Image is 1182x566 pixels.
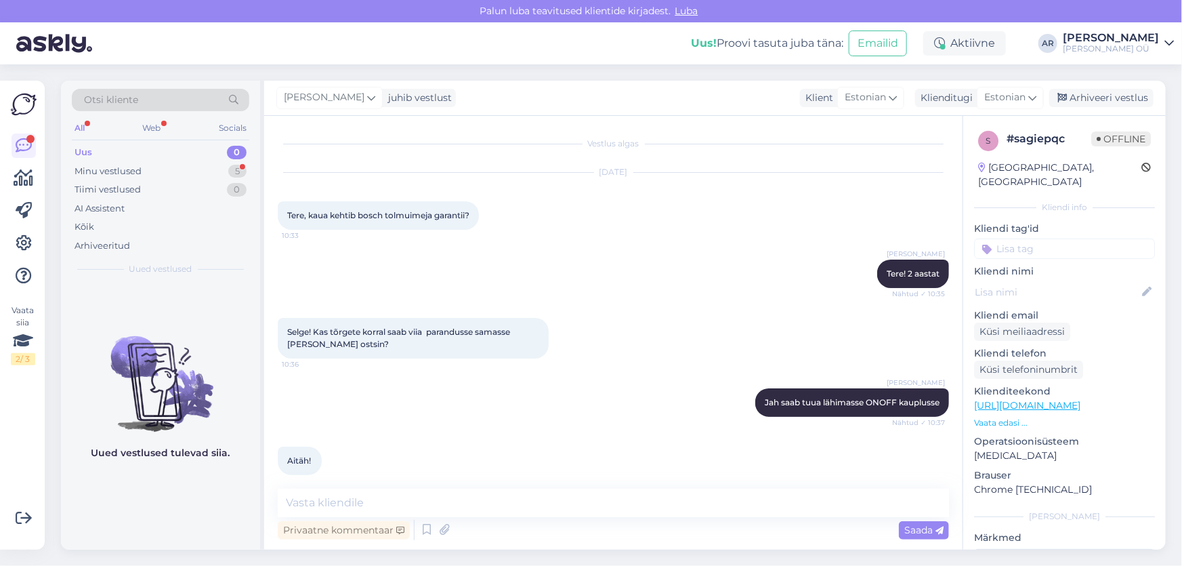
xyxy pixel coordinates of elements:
div: Vestlus algas [278,138,949,150]
p: Kliendi telefon [974,346,1155,361]
p: Uued vestlused tulevad siia. [91,446,230,460]
span: 10:37 [282,476,333,486]
div: Arhiveeritud [75,239,130,253]
span: Estonian [984,90,1026,105]
div: Küsi telefoninumbrit [974,361,1083,379]
p: Kliendi tag'id [974,222,1155,236]
span: 10:33 [282,230,333,241]
div: Proovi tasuta juba täna: [691,35,843,52]
span: Tere! 2 aastat [887,268,940,279]
span: 10:36 [282,359,333,369]
span: Selge! Kas tõrgete korral saab viia parandusse samasse [PERSON_NAME] ostsin? [287,327,512,349]
a: [URL][DOMAIN_NAME] [974,399,1080,411]
img: Askly Logo [11,92,37,117]
span: Offline [1091,132,1151,146]
div: Küsi meiliaadressi [974,323,1070,341]
p: Kliendi nimi [974,264,1155,279]
span: Aitäh! [287,456,311,466]
div: AR [1038,34,1057,53]
div: 5 [228,165,247,178]
div: Klient [800,91,833,105]
span: [PERSON_NAME] [887,378,945,388]
div: Vaata siia [11,304,35,365]
span: Saada [904,524,944,536]
div: Tiimi vestlused [75,183,141,197]
div: Uus [75,146,92,159]
span: s [986,136,991,146]
div: juhib vestlust [383,91,452,105]
p: Chrome [TECHNICAL_ID] [974,483,1155,497]
div: Kliendi info [974,201,1155,214]
div: Kõik [75,220,94,234]
span: Uued vestlused [129,263,192,275]
input: Lisa nimi [975,285,1139,300]
span: Estonian [845,90,886,105]
span: Nähtud ✓ 10:37 [892,418,945,428]
div: Aktiivne [923,31,1006,56]
div: 0 [227,183,247,197]
p: Operatsioonisüsteem [974,434,1155,449]
span: Luba [671,5,702,17]
div: Web [140,119,164,137]
input: Lisa tag [974,239,1155,259]
a: [PERSON_NAME][PERSON_NAME] OÜ [1063,33,1174,54]
span: Nähtud ✓ 10:35 [892,289,945,299]
p: Brauser [974,468,1155,483]
div: [PERSON_NAME] [974,510,1155,523]
button: Emailid [849,31,907,56]
div: # sagiepqc [1007,131,1091,147]
b: Uus! [691,37,717,49]
div: 0 [227,146,247,159]
p: Vaata edasi ... [974,417,1155,429]
img: No chats [61,312,260,434]
span: Tere, kaua kehtib bosch tolmuimeja garantii? [287,210,469,220]
p: Kliendi email [974,308,1155,323]
div: Klienditugi [915,91,973,105]
div: 2 / 3 [11,353,35,365]
div: Arhiveeri vestlus [1049,89,1154,107]
div: Privaatne kommentaar [278,521,410,540]
div: Socials [216,119,249,137]
span: Jah saab tuua lähimasse ONOFF kauplusse [765,397,940,407]
p: Klienditeekond [974,384,1155,399]
div: [PERSON_NAME] OÜ [1063,43,1159,54]
div: [DATE] [278,166,949,178]
p: Märkmed [974,531,1155,545]
span: [PERSON_NAME] [284,90,364,105]
span: Otsi kliente [84,93,138,107]
div: [PERSON_NAME] [1063,33,1159,43]
span: [PERSON_NAME] [887,249,945,259]
p: [MEDICAL_DATA] [974,449,1155,463]
div: Minu vestlused [75,165,142,178]
div: All [72,119,87,137]
div: AI Assistent [75,202,125,216]
div: [GEOGRAPHIC_DATA], [GEOGRAPHIC_DATA] [978,161,1141,189]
